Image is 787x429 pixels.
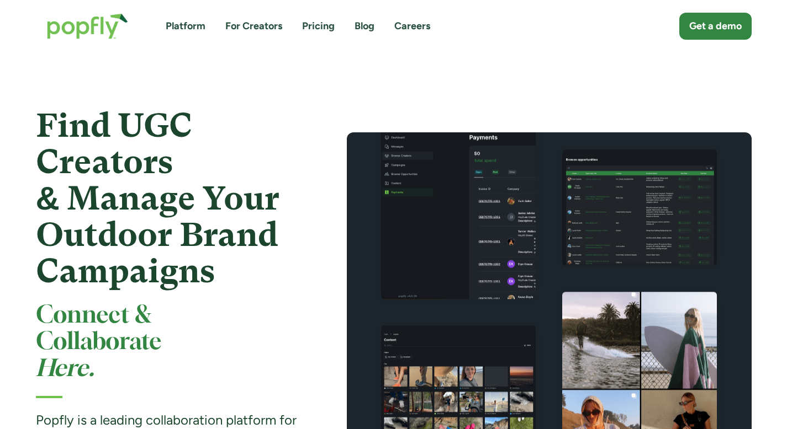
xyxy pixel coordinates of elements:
[394,19,430,33] a: Careers
[689,19,742,33] div: Get a demo
[166,19,205,33] a: Platform
[36,2,139,50] a: home
[355,19,374,33] a: Blog
[302,19,335,33] a: Pricing
[225,19,282,33] a: For Creators
[36,106,279,290] strong: Find UGC Creators & Manage Your Outdoor Brand Campaigns
[36,358,94,380] em: Here.
[36,303,307,383] h2: Connect & Collaborate
[679,13,752,40] a: Get a demo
